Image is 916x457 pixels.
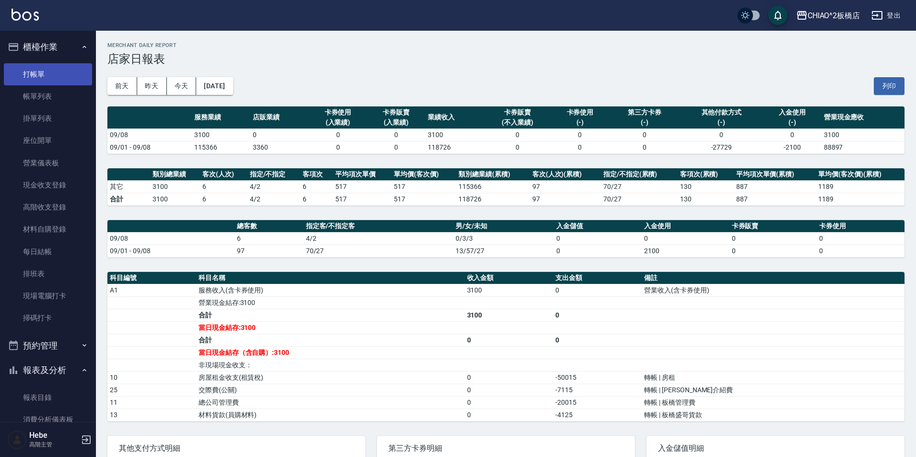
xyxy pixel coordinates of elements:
th: 類別總業績 [150,168,200,181]
td: 轉帳 | [PERSON_NAME]介紹費 [642,384,904,396]
div: 卡券販賣 [369,107,423,117]
td: 70/27 [304,245,454,257]
div: CHIAO^2板橋店 [808,10,860,22]
button: CHIAO^2板橋店 [792,6,864,25]
td: 轉帳 | 房租 [642,371,904,384]
td: 0 [465,371,553,384]
th: 客次(人次) [200,168,247,181]
td: 合計 [196,309,465,321]
td: 0 [551,141,610,153]
td: 3100 [465,309,553,321]
td: 115366 [192,141,250,153]
td: 0 [484,141,551,153]
a: 座位開單 [4,129,92,152]
td: 0 [817,245,904,257]
td: 服務收入(含卡券使用) [196,284,465,296]
th: 單均價(客次價) [391,168,456,181]
td: 0 [729,232,817,245]
td: 3360 [250,141,309,153]
td: 總公司管理費 [196,396,465,409]
td: 0 [642,232,729,245]
table: a dense table [107,272,904,422]
td: 887 [734,193,816,205]
td: 09/08 [107,232,235,245]
button: [DATE] [196,77,233,95]
a: 帳單列表 [4,85,92,107]
td: 3100 [192,129,250,141]
td: A1 [107,284,196,296]
th: 入金使用 [642,220,729,233]
th: 平均項次單價 [333,168,391,181]
td: 合計 [196,334,465,346]
th: 業績收入 [425,106,484,129]
a: 高階收支登錄 [4,196,92,218]
table: a dense table [107,220,904,258]
td: 4/2 [247,193,301,205]
th: 客項次 [300,168,333,181]
div: (-) [553,117,607,128]
td: 3100 [465,284,553,296]
td: 0 [465,334,553,346]
button: 登出 [868,7,904,24]
td: 0 [367,129,425,141]
td: 0 [817,232,904,245]
td: 0 [250,129,309,141]
button: 報表及分析 [4,358,92,383]
td: 當日現金結存（含自購）:3100 [196,346,465,359]
th: 科目名稱 [196,272,465,284]
h5: Hebe [29,431,78,440]
td: 0 [465,384,553,396]
td: 0 [729,245,817,257]
td: 517 [333,193,391,205]
td: 0 [367,141,425,153]
div: (不入業績) [486,117,549,128]
a: 營業儀表板 [4,152,92,174]
a: 消費分析儀表板 [4,409,92,431]
td: 4/2 [304,232,454,245]
td: 6 [235,232,304,245]
div: 其他付款方式 [682,107,761,117]
th: 總客數 [235,220,304,233]
td: 0 [554,245,642,257]
td: 0 [309,129,367,141]
td: 70 / 27 [601,180,678,193]
td: 118726 [425,141,484,153]
td: 0 [553,309,642,321]
table: a dense table [107,168,904,206]
td: 0 [551,129,610,141]
a: 材料自購登錄 [4,218,92,240]
th: 客項次(累積) [678,168,734,181]
td: 其它 [107,180,150,193]
a: 每日結帳 [4,241,92,263]
td: 887 [734,180,816,193]
td: 轉帳 | 板橋盛哥貨款 [642,409,904,421]
th: 類別總業績(累積) [456,168,529,181]
div: (-) [765,117,819,128]
th: 單均價(客次價)(累積) [816,168,904,181]
div: (入業績) [369,117,423,128]
td: 09/08 [107,129,192,141]
td: 3100 [150,180,200,193]
td: 0 [554,232,642,245]
a: 報表目錄 [4,387,92,409]
td: 130 [678,193,734,205]
td: 10 [107,371,196,384]
td: 11 [107,396,196,409]
td: 當日現金結存:3100 [196,321,465,334]
td: 轉帳 | 板橋管理費 [642,396,904,409]
th: 備註 [642,272,904,284]
td: 97 [235,245,304,257]
td: 0 [553,284,642,296]
th: 入金儲值 [554,220,642,233]
button: 前天 [107,77,137,95]
td: 0 [609,141,680,153]
th: 客次(人次)(累積) [530,168,601,181]
td: 97 [530,193,601,205]
h2: Merchant Daily Report [107,42,904,48]
th: 收入金額 [465,272,553,284]
td: 13/57/27 [453,245,554,257]
td: 517 [391,193,456,205]
td: 3100 [150,193,200,205]
p: 高階主管 [29,440,78,449]
th: 卡券販賣 [729,220,817,233]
